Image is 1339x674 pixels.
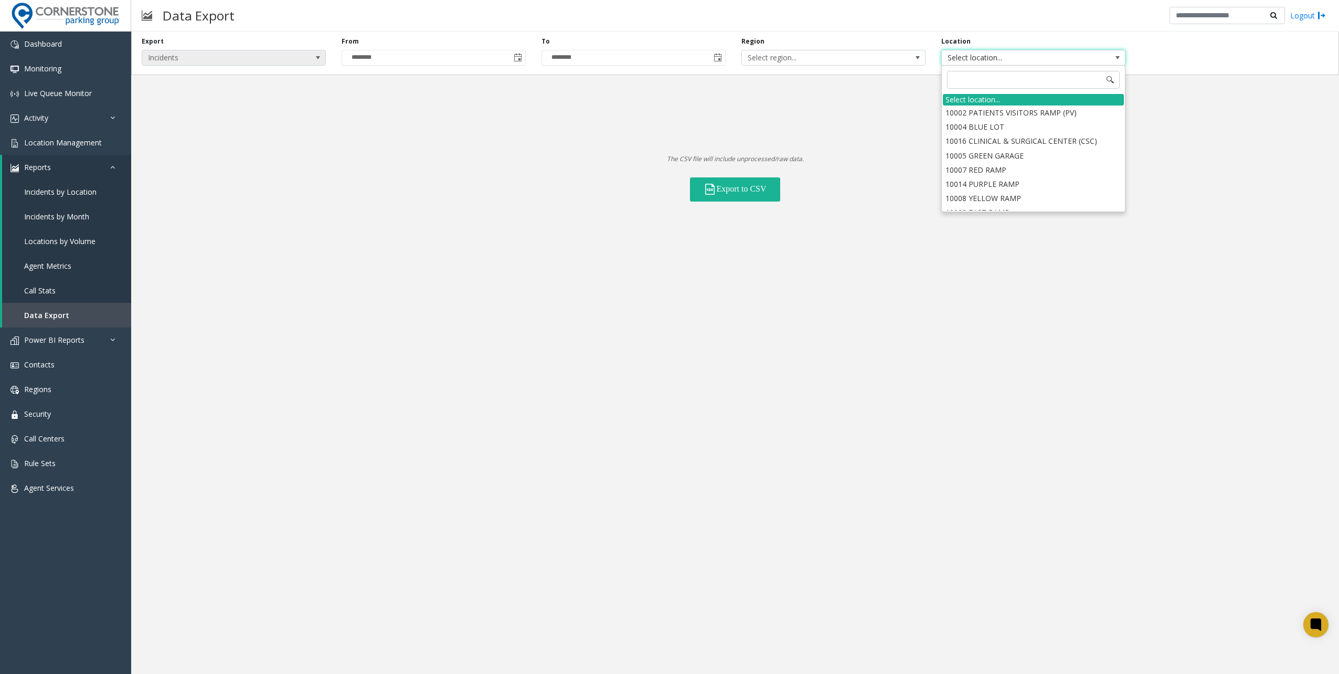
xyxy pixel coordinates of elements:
[10,336,19,345] img: 'icon'
[24,384,51,394] span: Regions
[943,134,1124,148] li: 10016 CLINICAL & SURGICAL CENTER (CSC)
[943,106,1124,120] li: 10002 PATIENTS VISITORS RAMP (PV)
[24,409,51,419] span: Security
[131,154,1339,164] p: The CSV file will include unprocessed/raw data.
[10,410,19,419] img: 'icon'
[943,163,1124,177] li: 10007 RED RAMP
[2,278,131,303] a: Call Stats
[2,229,131,254] a: Locations by Volume
[2,180,131,204] a: Incidents by Location
[1290,10,1326,21] a: Logout
[24,458,56,468] span: Rule Sets
[24,162,51,172] span: Reports
[943,120,1124,134] li: 10004 BLUE LOT
[24,113,48,123] span: Activity
[511,50,525,65] span: Toggle calendar
[24,138,102,148] span: Location Management
[24,434,65,444] span: Call Centers
[2,155,131,180] a: Reports
[943,191,1124,205] li: 10008 YELLOW RAMP
[142,50,289,65] span: Incidents
[24,360,55,370] span: Contacts
[142,3,152,28] img: pageIcon
[24,39,62,49] span: Dashboard
[943,205,1124,219] li: 10022 EAST RAMP
[10,90,19,98] img: 'icon'
[10,435,19,444] img: 'icon'
[943,177,1124,191] li: 10014 PURPLE RAMP
[10,460,19,468] img: 'icon'
[24,187,97,197] span: Incidents by Location
[24,335,84,345] span: Power BI Reports
[10,164,19,172] img: 'icon'
[942,50,1088,65] span: Select location...
[2,254,131,278] a: Agent Metrics
[10,40,19,49] img: 'icon'
[10,386,19,394] img: 'icon'
[157,3,240,28] h3: Data Export
[710,50,725,65] span: Toggle calendar
[24,261,71,271] span: Agent Metrics
[541,37,550,46] label: To
[24,88,92,98] span: Live Queue Monitor
[24,286,56,296] span: Call Stats
[943,94,1124,106] div: Select location...
[941,37,971,46] label: Location
[142,37,164,46] label: Export
[24,483,74,493] span: Agent Services
[10,65,19,73] img: 'icon'
[2,303,131,328] a: Data Export
[2,204,131,229] a: Incidents by Month
[1317,10,1326,21] img: logout
[741,37,764,46] label: Region
[24,212,89,222] span: Incidents by Month
[24,236,95,246] span: Locations by Volume
[10,139,19,148] img: 'icon'
[342,37,359,46] label: From
[24,310,69,320] span: Data Export
[10,114,19,123] img: 'icon'
[943,149,1124,163] li: 10005 GREEN GARAGE
[10,361,19,370] img: 'icon'
[690,177,780,202] button: Export to CSV
[10,485,19,493] img: 'icon'
[742,50,888,65] span: Select region...
[24,64,61,73] span: Monitoring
